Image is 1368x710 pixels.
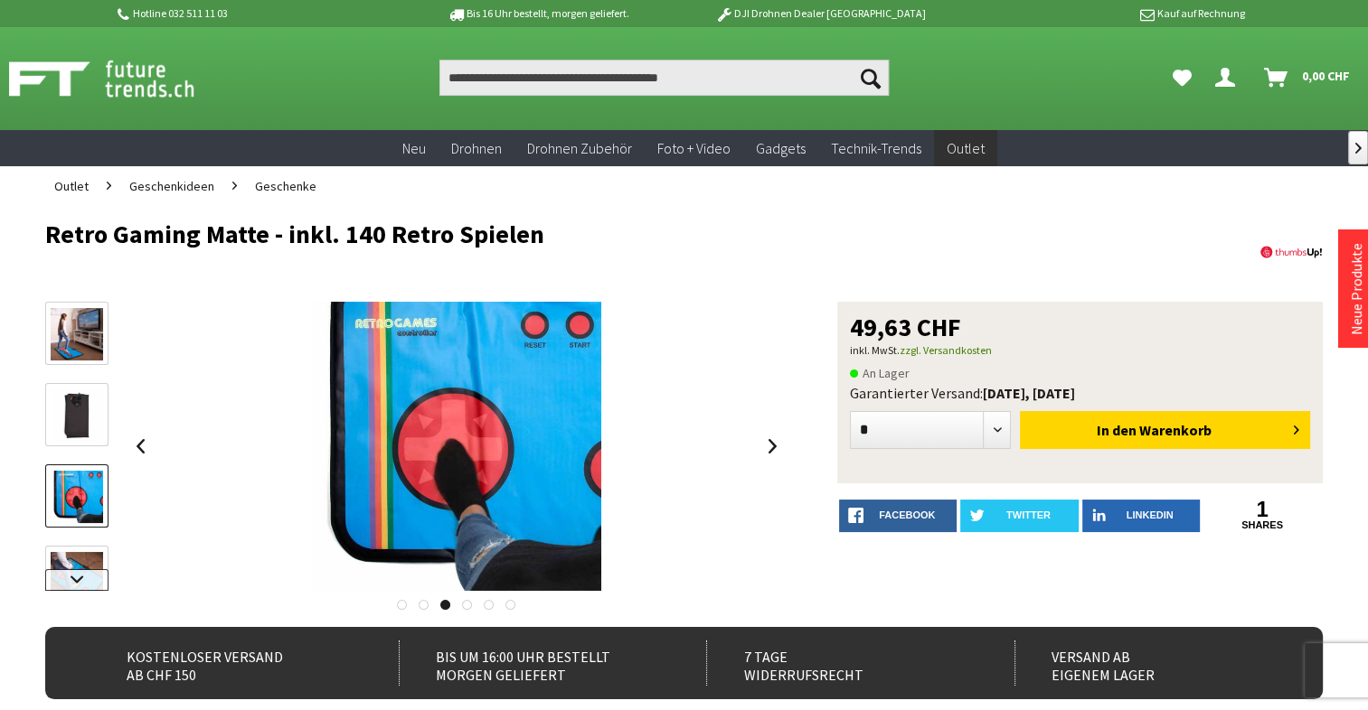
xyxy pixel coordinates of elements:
a: Outlet [934,130,997,167]
span: twitter [1006,509,1051,520]
p: inkl. MwSt. [850,340,1310,361]
a: zzgl. Versandkosten [900,343,992,357]
b: [DATE], [DATE] [983,384,1075,402]
a: Geschenkideen [120,166,223,206]
a: facebook [839,500,957,532]
span: Warenkorb [1139,421,1212,439]
h1: Retro Gaming Matte - inkl. 140 Retro Spielen [45,220,1067,248]
img: Vorschau: Retro Gaming Matte - inkl. 140 Retro Spielen [51,308,103,360]
a: shares [1203,519,1321,531]
span: Technik-Trends [831,139,921,157]
button: Suchen [851,60,889,96]
span: Foto + Video [657,139,731,157]
a: twitter [960,500,1078,532]
a: Drohnen [439,130,514,167]
span:  [1355,143,1362,154]
a: Warenkorb [1257,60,1359,96]
input: Produkt, Marke, Kategorie, EAN, Artikelnummer… [439,60,890,96]
span: Drohnen [451,139,502,157]
span: Neu [402,139,426,157]
a: Neu [390,130,439,167]
span: 49,63 CHF [850,314,961,340]
div: Versand ab eigenem Lager [1014,640,1286,686]
div: Kostenloser Versand ab CHF 150 [90,640,362,686]
a: Dein Konto [1208,60,1250,96]
div: Bis um 16:00 Uhr bestellt Morgen geliefert [399,640,670,686]
a: LinkedIn [1082,500,1200,532]
div: Garantierter Versand: [850,384,1310,402]
div: 7 Tage Widerrufsrecht [706,640,977,686]
p: Kauf auf Rechnung [962,3,1244,24]
p: Bis 16 Uhr bestellt, morgen geliefert. [397,3,679,24]
span: 0,00 CHF [1302,61,1350,90]
a: Technik-Trends [818,130,934,167]
a: 1 [1203,500,1321,519]
span: Gadgets [756,139,806,157]
a: Outlet [45,166,98,206]
span: In den [1097,421,1137,439]
img: Shop Futuretrends - zur Startseite wechseln [9,56,234,101]
span: An Lager [850,362,910,384]
a: Meine Favoriten [1164,60,1201,96]
a: Geschenke [246,166,325,206]
a: Drohnen Zubehör [514,130,645,167]
img: thumbsUp [1260,220,1323,284]
p: DJI Drohnen Dealer [GEOGRAPHIC_DATA] [679,3,961,24]
button: In den Warenkorb [1020,411,1310,449]
span: Drohnen Zubehör [527,139,632,157]
a: Foto + Video [645,130,743,167]
a: Gadgets [743,130,818,167]
span: Geschenkideen [129,178,214,194]
span: LinkedIn [1127,509,1174,520]
span: facebook [879,509,935,520]
a: Neue Produkte [1347,243,1365,335]
span: Geschenke [255,178,316,194]
p: Hotline 032 511 11 03 [115,3,397,24]
span: Outlet [54,178,89,194]
span: Outlet [947,139,985,157]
